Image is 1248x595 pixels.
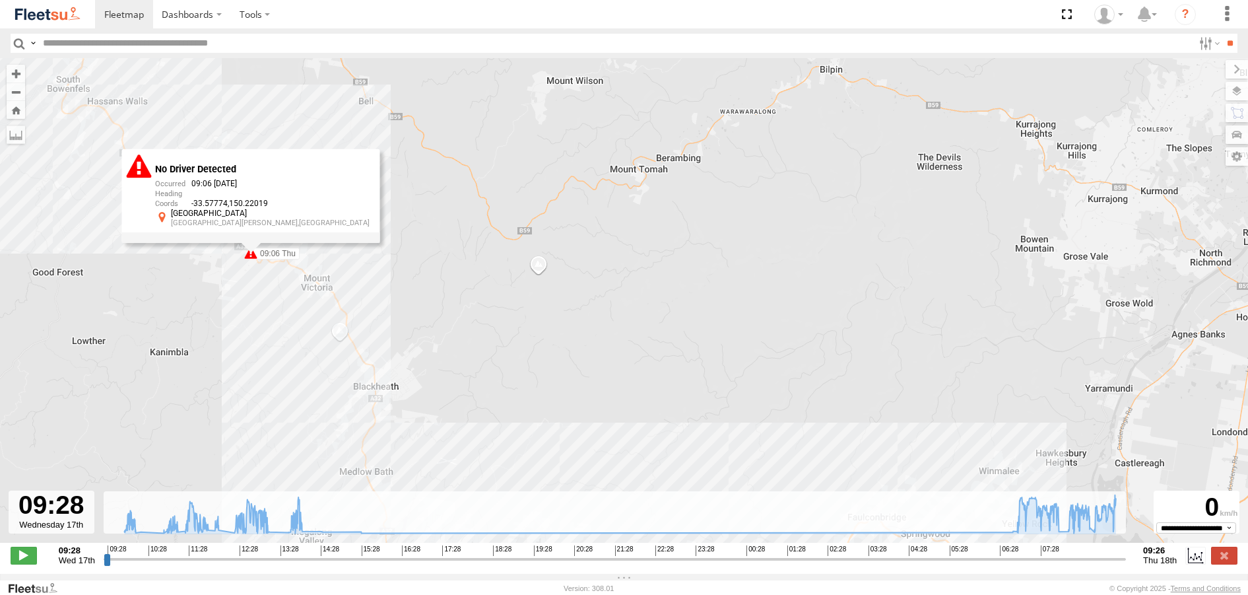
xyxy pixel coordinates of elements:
a: Visit our Website [7,582,68,595]
span: 05:28 [950,545,968,556]
span: 150.22019 [228,198,267,207]
button: Zoom Home [7,101,25,119]
span: 01:28 [787,545,806,556]
button: Zoom out [7,83,25,101]
span: 21:28 [615,545,634,556]
span: 23:28 [696,545,714,556]
div: No Driver Detected [154,164,369,175]
a: Terms and Conditions [1171,584,1241,592]
strong: 09:28 [59,545,95,555]
label: Search Query [28,34,38,53]
span: 17:28 [442,545,461,556]
span: 22:28 [655,545,674,556]
span: 02:28 [828,545,846,556]
span: 00:28 [746,545,765,556]
span: 07:28 [1041,545,1059,556]
label: Search Filter Options [1194,34,1222,53]
span: 20:28 [574,545,593,556]
span: 19:28 [534,545,552,556]
div: Version: 308.01 [564,584,614,592]
span: -33.57774 [191,198,228,207]
span: 04:28 [909,545,927,556]
span: 10:28 [148,545,167,556]
span: 06:28 [1000,545,1018,556]
div: © Copyright 2025 - [1109,584,1241,592]
div: Darren Small [1090,5,1128,24]
img: fleetsu-logo-horizontal.svg [13,5,82,23]
label: Close [1211,547,1237,564]
span: 18:28 [493,545,511,556]
button: Zoom in [7,65,25,83]
span: 11:28 [189,545,207,556]
div: [GEOGRAPHIC_DATA][PERSON_NAME],[GEOGRAPHIC_DATA] [170,219,369,227]
span: Wed 17th Sep 2025 [59,555,95,565]
strong: 09:26 [1143,545,1177,555]
div: 09:06 [DATE] [154,180,369,190]
span: 13:28 [280,545,299,556]
span: 16:28 [402,545,420,556]
span: 09:28 [108,545,126,556]
label: 09:06 Thu [251,248,300,260]
span: 14:28 [321,545,339,556]
label: Play/Stop [11,547,37,564]
span: 15:28 [362,545,380,556]
div: [GEOGRAPHIC_DATA] [170,209,369,217]
label: Measure [7,125,25,144]
label: Map Settings [1226,147,1248,166]
span: Thu 18th Sep 2025 [1143,555,1177,565]
i: ? [1175,4,1196,25]
div: 0 [1156,493,1237,522]
span: 03:28 [869,545,887,556]
span: 12:28 [240,545,258,556]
